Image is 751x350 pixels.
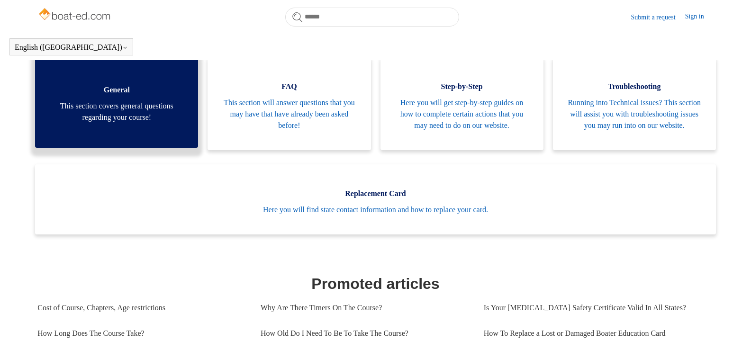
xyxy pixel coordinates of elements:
a: Submit a request [631,12,685,22]
span: General [49,84,184,96]
span: Step-by-Step [395,81,529,92]
span: This section will answer questions that you may have that have already been asked before! [222,97,356,131]
a: How Old Do I Need To Be To Take The Course? [261,321,470,346]
a: Why Are There Timers On The Course? [261,295,470,321]
a: How To Replace a Lost or Damaged Boater Education Card [484,321,707,346]
a: Cost of Course, Chapters, Age restrictions [37,295,246,321]
input: Search [285,8,459,27]
span: Troubleshooting [567,81,702,92]
span: FAQ [222,81,356,92]
h1: Promoted articles [37,272,714,295]
button: English ([GEOGRAPHIC_DATA]) [15,43,128,52]
a: How Long Does The Course Take? [37,321,246,346]
a: Is Your [MEDICAL_DATA] Safety Certificate Valid In All States? [484,295,707,321]
a: Troubleshooting Running into Technical issues? This section will assist you with troubleshooting ... [553,57,716,150]
span: Running into Technical issues? This section will assist you with troubleshooting issues you may r... [567,97,702,131]
span: This section covers general questions regarding your course! [49,100,184,123]
span: Here you will find state contact information and how to replace your card. [49,204,702,215]
img: Boat-Ed Help Center home page [37,6,113,25]
span: Replacement Card [49,188,702,199]
a: Replacement Card Here you will find state contact information and how to replace your card. [35,164,716,234]
a: Sign in [685,11,714,23]
span: Here you will get step-by-step guides on how to complete certain actions that you may need to do ... [395,97,529,131]
a: Step-by-Step Here you will get step-by-step guides on how to complete certain actions that you ma... [380,57,543,150]
a: General This section covers general questions regarding your course! [35,55,198,148]
a: FAQ This section will answer questions that you may have that have already been asked before! [208,57,371,150]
